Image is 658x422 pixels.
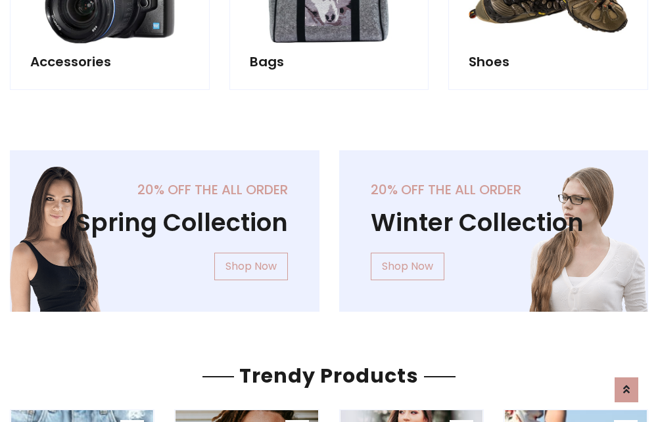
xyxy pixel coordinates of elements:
[214,253,288,280] a: Shop Now
[469,54,628,70] h5: Shoes
[30,54,189,70] h5: Accessories
[371,182,617,198] h5: 20% off the all order
[41,208,288,237] h1: Spring Collection
[250,54,409,70] h5: Bags
[41,182,288,198] h5: 20% off the all order
[371,253,444,280] a: Shop Now
[234,362,424,390] span: Trendy Products
[371,208,617,237] h1: Winter Collection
